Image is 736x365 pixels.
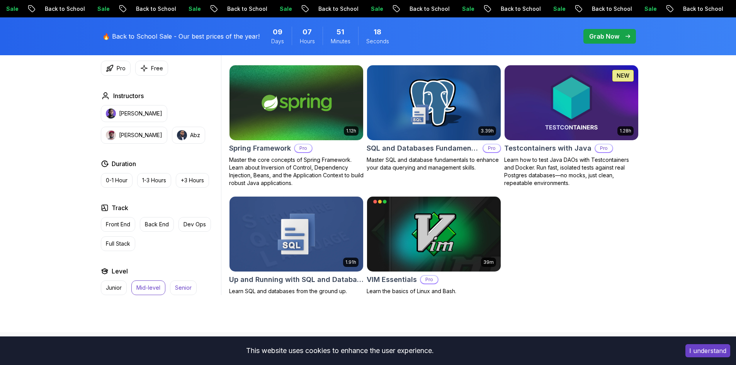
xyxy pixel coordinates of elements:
p: Full Stack [106,240,130,248]
button: Front End [101,217,135,232]
a: SQL and Databases Fundamentals card3.39hSQL and Databases FundamentalsProMaster SQL and database ... [367,65,501,171]
p: Back to School [310,5,363,13]
img: Testcontainers with Java card [505,65,638,140]
p: Free [151,64,163,72]
button: Dev Ops [178,217,211,232]
p: [PERSON_NAME] [119,131,162,139]
h2: Testcontainers with Java [504,143,592,154]
p: NEW [617,72,629,80]
button: 1-3 Hours [137,173,171,188]
button: Back End [140,217,174,232]
p: Pro [421,276,438,284]
p: 3.39h [481,128,494,134]
button: Mid-level [131,280,165,295]
button: Free [135,61,168,76]
button: Full Stack [101,236,135,251]
span: 9 Days [273,27,282,37]
button: Pro [101,61,131,76]
p: Pro [117,64,126,72]
p: 39m [483,259,494,265]
h2: Duration [112,159,136,168]
p: Learn SQL and databases from the ground up. [229,287,364,295]
p: Sale [272,5,296,13]
button: Accept cookies [685,344,730,357]
a: VIM Essentials card39mVIM EssentialsProLearn the basics of Linux and Bash. [367,196,501,295]
h2: Level [112,267,128,276]
p: 1.12h [346,128,356,134]
p: 1.28h [620,128,631,134]
p: Pro [295,144,312,152]
p: Master SQL and database fundamentals to enhance your data querying and management skills. [367,156,501,171]
span: Minutes [331,37,350,45]
p: [PERSON_NAME] [119,110,162,117]
span: 18 Seconds [374,27,381,37]
p: Sale [636,5,661,13]
button: 0-1 Hour [101,173,133,188]
p: Back to School [584,5,636,13]
span: Seconds [366,37,389,45]
p: Mid-level [136,284,160,292]
p: Junior [106,284,122,292]
h2: Up and Running with SQL and Databases [229,274,364,285]
button: Senior [170,280,197,295]
img: SQL and Databases Fundamentals card [367,65,501,140]
p: Back to School [219,5,272,13]
button: instructor img[PERSON_NAME] [101,105,167,122]
h2: SQL and Databases Fundamentals [367,143,479,154]
button: +3 Hours [176,173,209,188]
button: Junior [101,280,127,295]
a: Up and Running with SQL and Databases card1.91hUp and Running with SQL and DatabasesLearn SQL and... [229,196,364,295]
button: instructor img[PERSON_NAME] [101,127,167,144]
p: Back to School [37,5,89,13]
h2: VIM Essentials [367,274,417,285]
p: Back to School [128,5,180,13]
p: 🔥 Back to School Sale - Our best prices of the year! [102,32,260,41]
p: +3 Hours [181,177,204,184]
img: instructor img [106,130,116,140]
p: Front End [106,221,130,228]
div: This website uses cookies to enhance the user experience. [6,342,674,359]
p: Senior [175,284,192,292]
p: Sale [454,5,479,13]
p: Back to School [675,5,728,13]
img: instructor img [177,130,187,140]
img: instructor img [106,109,116,119]
p: Sale [363,5,388,13]
h2: Spring Framework [229,143,291,154]
p: Pro [595,144,612,152]
p: Dev Ops [184,221,206,228]
p: 0-1 Hour [106,177,127,184]
p: Learn the basics of Linux and Bash. [367,287,501,295]
img: VIM Essentials card [367,197,501,272]
h2: Track [112,203,128,212]
button: instructor imgAbz [172,127,205,144]
h2: Instructors [113,91,144,100]
p: Pro [483,144,500,152]
p: 1.91h [345,259,356,265]
p: Sale [89,5,114,13]
img: Up and Running with SQL and Databases card [229,197,363,272]
p: 1-3 Hours [142,177,166,184]
img: Spring Framework card [229,65,363,140]
a: Spring Framework card1.12hSpring FrameworkProMaster the core concepts of Spring Framework. Learn ... [229,65,364,187]
p: Back End [145,221,169,228]
span: Days [271,37,284,45]
p: Sale [545,5,570,13]
a: Testcontainers with Java card1.28hNEWTestcontainers with JavaProLearn how to test Java DAOs with ... [504,65,639,187]
p: Master the core concepts of Spring Framework. Learn about Inversion of Control, Dependency Inject... [229,156,364,187]
p: Learn how to test Java DAOs with Testcontainers and Docker. Run fast, isolated tests against real... [504,156,639,187]
p: Back to School [493,5,545,13]
p: Grab Now [589,32,619,41]
p: Sale [180,5,205,13]
span: Hours [300,37,315,45]
p: Abz [190,131,200,139]
span: 51 Minutes [337,27,344,37]
span: 7 Hours [303,27,312,37]
p: Back to School [401,5,454,13]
